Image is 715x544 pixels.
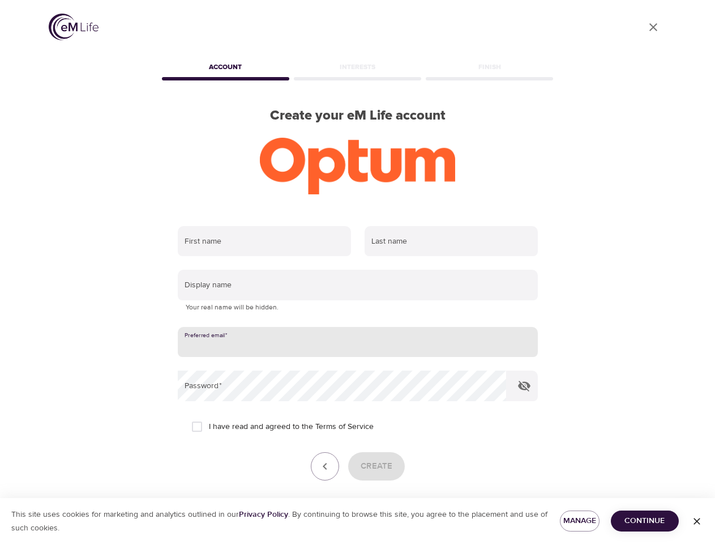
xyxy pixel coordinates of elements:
p: Your real name will be hidden. [186,302,530,313]
a: Privacy Policy [239,509,288,520]
span: I have read and agreed to the [209,421,374,433]
button: Continue [611,511,679,532]
span: Continue [620,514,670,528]
img: Optum-logo-ora-RGB.png [260,138,455,194]
a: close [640,14,667,41]
button: Manage [560,511,600,532]
span: Manage [569,514,590,528]
a: Terms of Service [315,421,374,433]
h2: Create your eM Life account [160,108,556,124]
img: logo [49,14,99,40]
